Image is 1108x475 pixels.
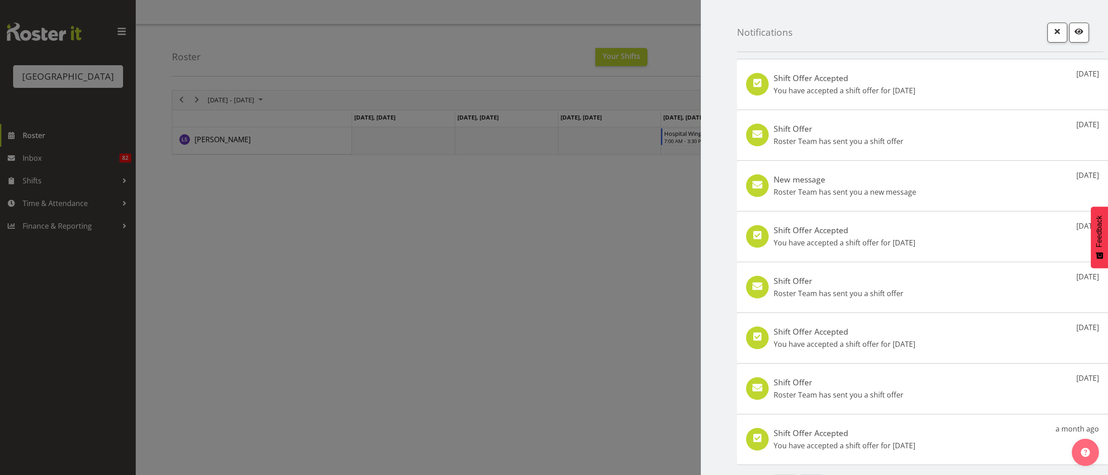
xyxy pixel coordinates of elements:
button: Feedback - Show survey [1091,206,1108,268]
h5: Shift Offer Accepted [774,428,915,438]
h5: Shift Offer [774,124,904,134]
p: You have accepted a shift offer for [DATE] [774,85,915,96]
p: [DATE] [1076,170,1099,181]
h5: Shift Offer Accepted [774,225,915,235]
p: Roster Team has sent you a shift offer [774,136,904,147]
p: [DATE] [1076,221,1099,231]
p: a month ago [1056,423,1099,434]
h5: Shift Offer [774,276,904,286]
button: Mark as read [1069,23,1089,43]
p: You have accepted a shift offer for [DATE] [774,339,915,350]
img: help-xxl-2.png [1081,448,1090,457]
p: You have accepted a shift offer for [DATE] [774,440,915,451]
h5: Shift Offer Accepted [774,73,915,83]
h4: Notifications [737,27,793,38]
p: Roster Team has sent you a new message [774,187,916,197]
p: You have accepted a shift offer for [DATE] [774,237,915,248]
p: [DATE] [1076,271,1099,282]
h5: Shift Offer Accepted [774,326,915,336]
p: Roster Team has sent you a shift offer [774,288,904,299]
p: [DATE] [1076,322,1099,333]
span: Feedback [1095,216,1103,247]
p: Roster Team has sent you a shift offer [774,389,904,400]
p: [DATE] [1076,373,1099,384]
h5: New message [774,174,916,184]
p: [DATE] [1076,68,1099,79]
h5: Shift Offer [774,377,904,387]
button: Close [1047,23,1067,43]
p: [DATE] [1076,119,1099,130]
